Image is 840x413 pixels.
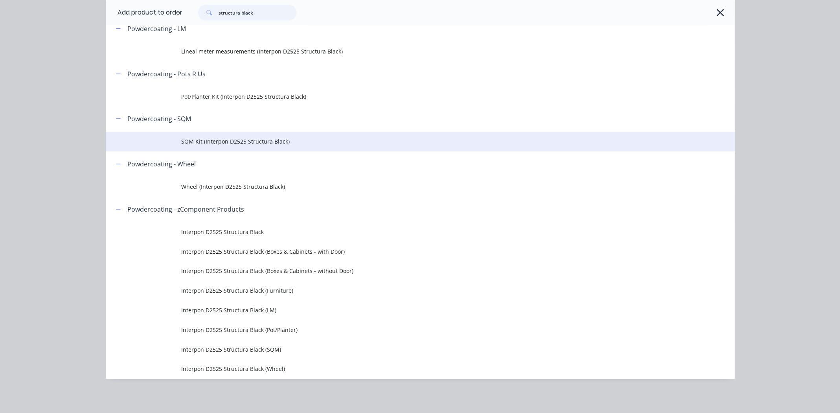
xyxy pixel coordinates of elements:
[181,326,624,334] span: Interpon D2525 Structura Black (Pot/Planter)
[127,114,191,124] div: Powdercoating - SQM
[127,159,196,169] div: Powdercoating - Wheel
[181,228,624,236] span: Interpon D2525 Structura Black
[181,92,624,101] span: Pot/Planter Kit (Interpon D2525 Structura Black)
[127,205,244,214] div: Powdercoating - zComponent Products
[181,306,624,314] span: Interpon D2525 Structura Black (LM)
[181,137,624,146] span: SQM Kit (Interpon D2525 Structura Black)
[181,365,624,373] span: Interpon D2525 Structura Black (Wheel)
[127,69,206,79] div: Powdercoating - Pots R Us
[219,5,296,20] input: Search...
[181,267,624,275] span: Interpon D2525 Structura Black (Boxes & Cabinets - without Door)
[127,24,186,33] div: Powdercoating - LM
[181,286,624,295] span: Interpon D2525 Structura Black (Furniture)
[181,247,624,256] span: Interpon D2525 Structura Black (Boxes & Cabinets - with Door)
[181,183,624,191] span: Wheel (Interpon D2525 Structura Black)
[181,345,624,354] span: Interpon D2525 Structura Black (SQM)
[181,47,624,55] span: Lineal meter measurements (Interpon D2525 Structura Black)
